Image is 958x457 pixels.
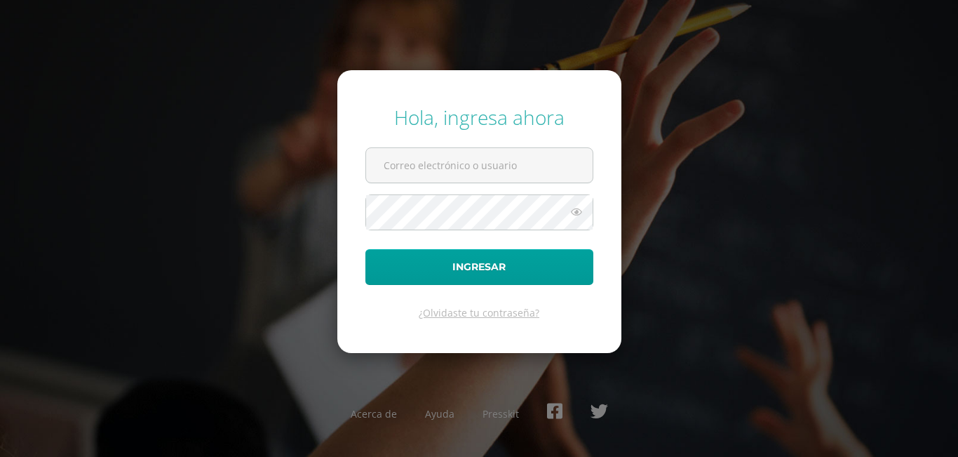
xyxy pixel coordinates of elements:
[483,407,519,420] a: Presskit
[366,148,593,183] input: Correo electrónico o usuario
[351,407,397,420] a: Acerca de
[365,249,593,285] button: Ingresar
[365,104,593,131] div: Hola, ingresa ahora
[419,306,539,319] a: ¿Olvidaste tu contraseña?
[425,407,454,420] a: Ayuda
